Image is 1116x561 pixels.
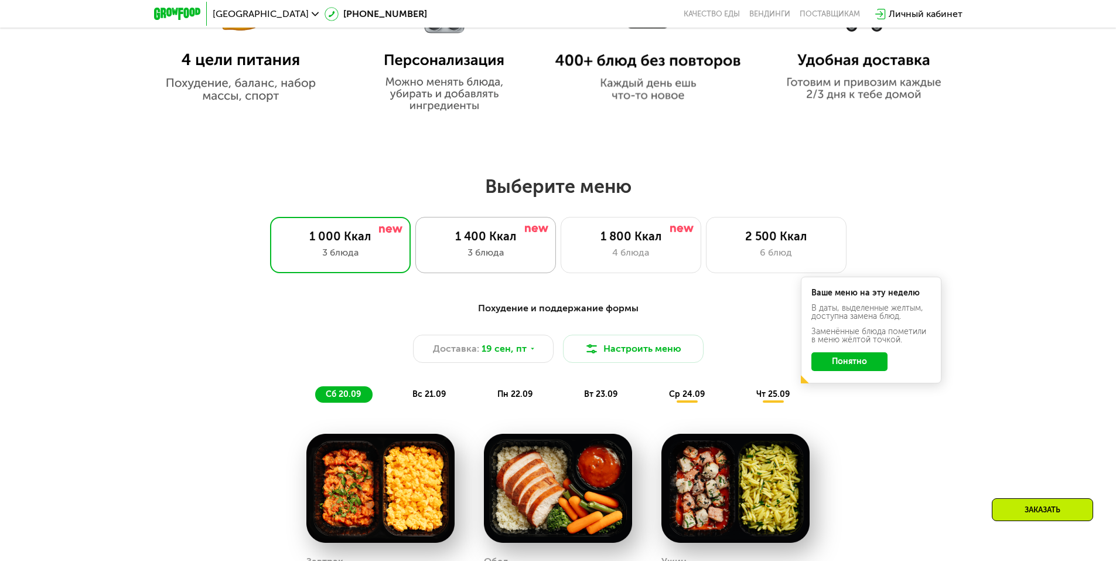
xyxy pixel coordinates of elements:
span: вс 21.09 [412,389,446,399]
span: ср 24.09 [669,389,705,399]
div: поставщикам [800,9,860,19]
div: 6 блюд [718,246,834,260]
div: Заменённые блюда пометили в меню жёлтой точкой. [811,328,931,344]
button: Настроить меню [563,335,704,363]
div: Личный кабинет [889,7,963,21]
div: В даты, выделенные желтым, доступна замена блюд. [811,304,931,321]
div: Заказать [992,498,1093,521]
div: 1 400 Ккал [428,229,544,243]
a: Вендинги [749,9,790,19]
span: сб 20.09 [326,389,361,399]
span: Доставка: [433,342,479,356]
span: [GEOGRAPHIC_DATA] [213,9,309,19]
div: 2 500 Ккал [718,229,834,243]
span: 19 сен, пт [482,342,527,356]
a: [PHONE_NUMBER] [325,7,427,21]
span: чт 25.09 [756,389,790,399]
div: 4 блюда [573,246,689,260]
div: 3 блюда [282,246,398,260]
div: Похудение и поддержание формы [211,301,905,316]
div: 3 блюда [428,246,544,260]
div: 1 000 Ккал [282,229,398,243]
a: Качество еды [684,9,740,19]
span: пн 22.09 [497,389,533,399]
div: Ваше меню на эту неделю [811,289,931,297]
h2: Выберите меню [37,175,1079,198]
button: Понятно [811,352,888,371]
span: вт 23.09 [584,389,617,399]
div: 1 800 Ккал [573,229,689,243]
